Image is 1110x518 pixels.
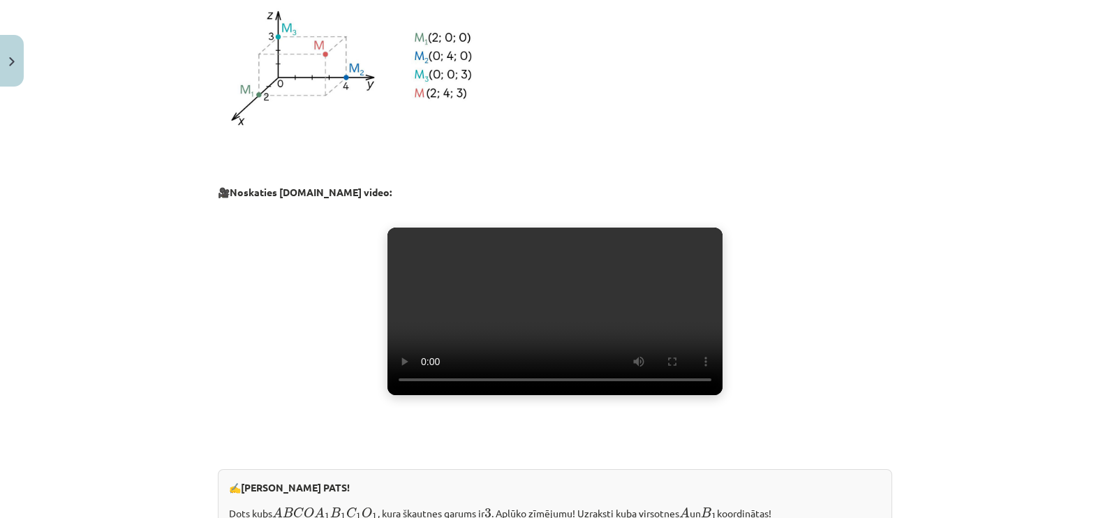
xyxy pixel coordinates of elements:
span: B [283,508,293,517]
img: pastedGraphic_12.png [218,4,489,131]
span: C [293,508,304,518]
p: 🎥 [218,185,892,200]
span: A [272,507,283,517]
span: B [701,508,711,517]
span: A [314,507,325,517]
video: Jūsu pārlūkprogramma neatbalsta video atskaņošanu. [387,228,723,395]
span: A [679,507,690,517]
p: ✍️ [229,480,881,495]
span: C [346,508,357,518]
img: icon-close-lesson-0947bae3869378f0d4975bcd49f059093ad1ed9edebbc8119c70593378902aed.svg [9,57,15,66]
span: O [362,508,372,518]
b: [PERSON_NAME] PATS! [241,481,350,494]
strong: Noskaties [DOMAIN_NAME] video: [230,186,392,198]
span: 3 [484,508,491,518]
span: B [330,508,341,517]
span: O [304,508,314,518]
